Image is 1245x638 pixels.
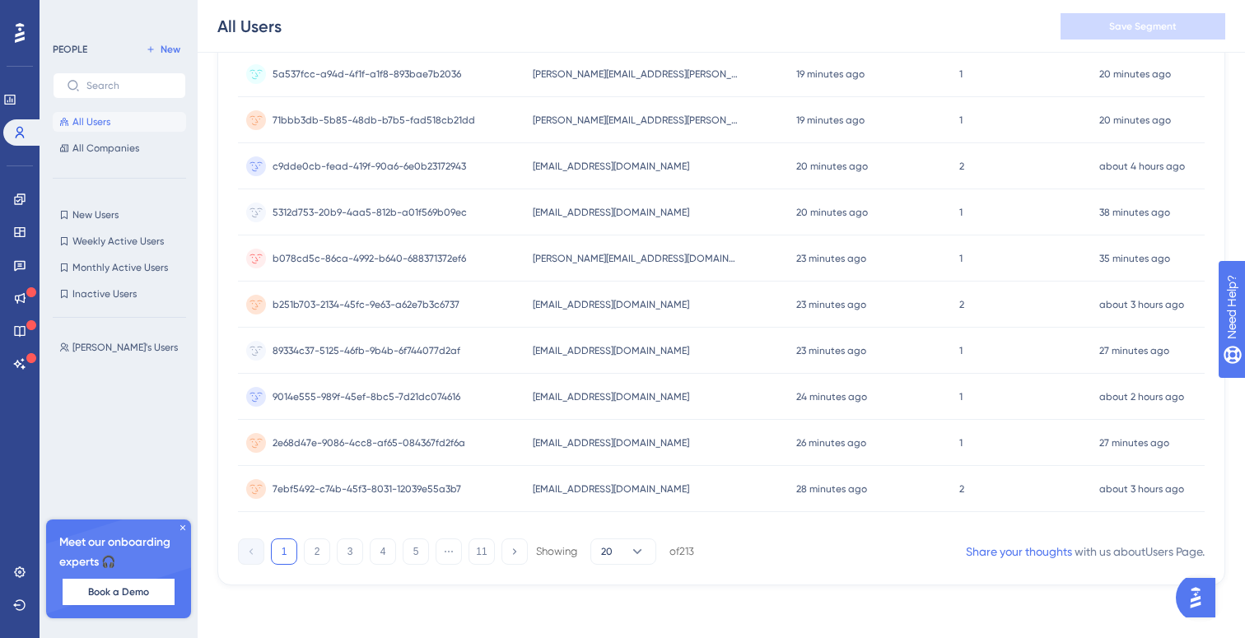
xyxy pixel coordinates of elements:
span: [EMAIL_ADDRESS][DOMAIN_NAME] [533,390,689,403]
span: Book a Demo [88,585,149,598]
span: New [161,43,180,56]
span: 1 [959,436,963,449]
time: 20 minutes ago [796,207,868,218]
span: 2 [959,482,964,496]
span: [EMAIL_ADDRESS][DOMAIN_NAME] [533,436,689,449]
button: ⋯ [436,538,462,565]
span: Need Help? [39,4,103,24]
span: 2 [959,160,964,173]
span: 5312d753-20b9-4aa5-812b-a01f569b09ec [273,206,467,219]
span: b078cd5c-86ca-4992-b640-688371372ef6 [273,252,466,265]
time: 38 minutes ago [1099,207,1170,218]
span: [EMAIL_ADDRESS][DOMAIN_NAME] [533,298,689,311]
time: 26 minutes ago [796,437,866,449]
button: 20 [590,538,656,565]
span: 7ebf5492-c74b-45f3-8031-12039e55a3b7 [273,482,461,496]
button: 1 [271,538,297,565]
span: [PERSON_NAME][EMAIL_ADDRESS][PERSON_NAME][DOMAIN_NAME] [533,68,739,81]
time: about 3 hours ago [1099,483,1184,495]
span: All Companies [72,142,139,155]
span: Inactive Users [72,287,137,300]
span: [PERSON_NAME]'s Users [72,341,178,354]
span: [PERSON_NAME][EMAIL_ADDRESS][DOMAIN_NAME] [533,252,739,265]
button: 2 [304,538,330,565]
span: 1 [959,114,963,127]
span: Weekly Active Users [72,235,164,248]
button: All Users [53,112,186,132]
span: [EMAIL_ADDRESS][DOMAIN_NAME] [533,206,689,219]
input: Search [86,80,172,91]
time: 27 minutes ago [1099,437,1169,449]
button: New Users [53,205,186,225]
time: 20 minutes ago [1099,114,1171,126]
time: 24 minutes ago [796,391,867,403]
button: All Companies [53,138,186,158]
time: 23 minutes ago [796,299,866,310]
div: PEOPLE [53,43,87,56]
button: Weekly Active Users [53,231,186,251]
button: New [140,40,186,59]
button: 4 [370,538,396,565]
span: 9014e555-989f-45ef-8bc5-7d21dc074616 [273,390,460,403]
span: 20 [601,545,613,558]
span: 1 [959,390,963,403]
span: 1 [959,344,963,357]
button: 11 [469,538,495,565]
button: [PERSON_NAME]'s Users [53,338,196,357]
span: [EMAIL_ADDRESS][DOMAIN_NAME] [533,482,689,496]
span: Monthly Active Users [72,261,168,274]
time: 23 minutes ago [796,253,866,264]
button: Save Segment [1061,13,1225,40]
a: Share your thoughts [966,545,1072,558]
time: 20 minutes ago [1099,68,1171,80]
span: 89334c37-5125-46fb-9b4b-6f744077d2af [273,344,460,357]
button: Monthly Active Users [53,258,186,277]
span: b251b703-2134-45fc-9e63-a62e7b3c6737 [273,298,459,311]
time: 28 minutes ago [796,483,867,495]
time: 19 minutes ago [796,68,865,80]
span: 5a537fcc-a94d-4f1f-a1f8-893bae7b2036 [273,68,461,81]
button: 3 [337,538,363,565]
span: Save Segment [1109,20,1177,33]
div: All Users [217,15,282,38]
span: 1 [959,206,963,219]
span: Meet our onboarding experts 🎧 [59,533,178,572]
time: 23 minutes ago [796,345,866,356]
span: All Users [72,115,110,128]
span: [EMAIL_ADDRESS][DOMAIN_NAME] [533,344,689,357]
span: 2 [959,298,964,311]
button: 5 [403,538,429,565]
div: of 213 [669,544,694,559]
time: 35 minutes ago [1099,253,1170,264]
time: 19 minutes ago [796,114,865,126]
time: about 2 hours ago [1099,391,1184,403]
div: Showing [536,544,577,559]
div: with us about Users Page . [966,542,1205,561]
time: about 4 hours ago [1099,161,1185,172]
span: [EMAIL_ADDRESS][DOMAIN_NAME] [533,160,689,173]
span: 71bbb3db-5b85-48db-b7b5-fad518cb21dd [273,114,475,127]
time: about 3 hours ago [1099,299,1184,310]
time: 20 minutes ago [796,161,868,172]
button: Book a Demo [63,579,175,605]
span: c9dde0cb-fead-419f-90a6-6e0b23172943 [273,160,466,173]
span: 2e68d47e-9086-4cc8-af65-084367fd2f6a [273,436,465,449]
iframe: UserGuiding AI Assistant Launcher [1176,573,1225,622]
span: New Users [72,208,119,221]
span: 1 [959,252,963,265]
button: Inactive Users [53,284,186,304]
span: 1 [959,68,963,81]
time: 27 minutes ago [1099,345,1169,356]
span: [PERSON_NAME][EMAIL_ADDRESS][PERSON_NAME][DOMAIN_NAME] [533,114,739,127]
